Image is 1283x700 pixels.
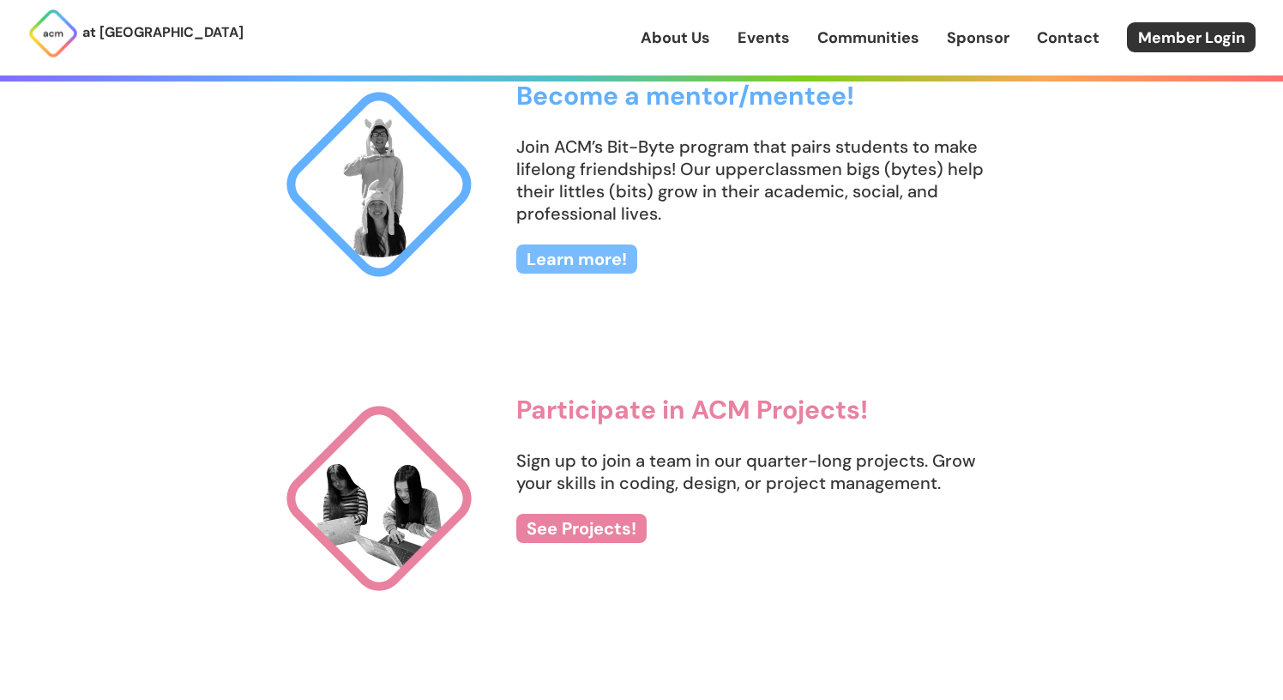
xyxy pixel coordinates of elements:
p: at [GEOGRAPHIC_DATA] [82,21,244,44]
a: See Projects! [516,514,647,543]
h3: Become a mentor/mentee! [516,81,1007,110]
a: at [GEOGRAPHIC_DATA] [27,8,244,59]
img: ACM Logo [27,8,79,59]
a: Learn more! [516,244,637,274]
a: About Us [641,27,710,49]
a: Events [738,27,790,49]
a: Communities [817,27,919,49]
p: Sign up to join a team in our quarter-long projects. Grow your skills in coding, design, or proje... [516,450,1007,494]
h3: Participate in ACM Projects! [516,395,1007,424]
a: Member Login [1127,22,1256,52]
a: Sponsor [947,27,1009,49]
p: Join ACM’s Bit-Byte program that pairs students to make lifelong friendships! Our upperclassmen b... [516,136,1007,225]
a: Contact [1037,27,1099,49]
